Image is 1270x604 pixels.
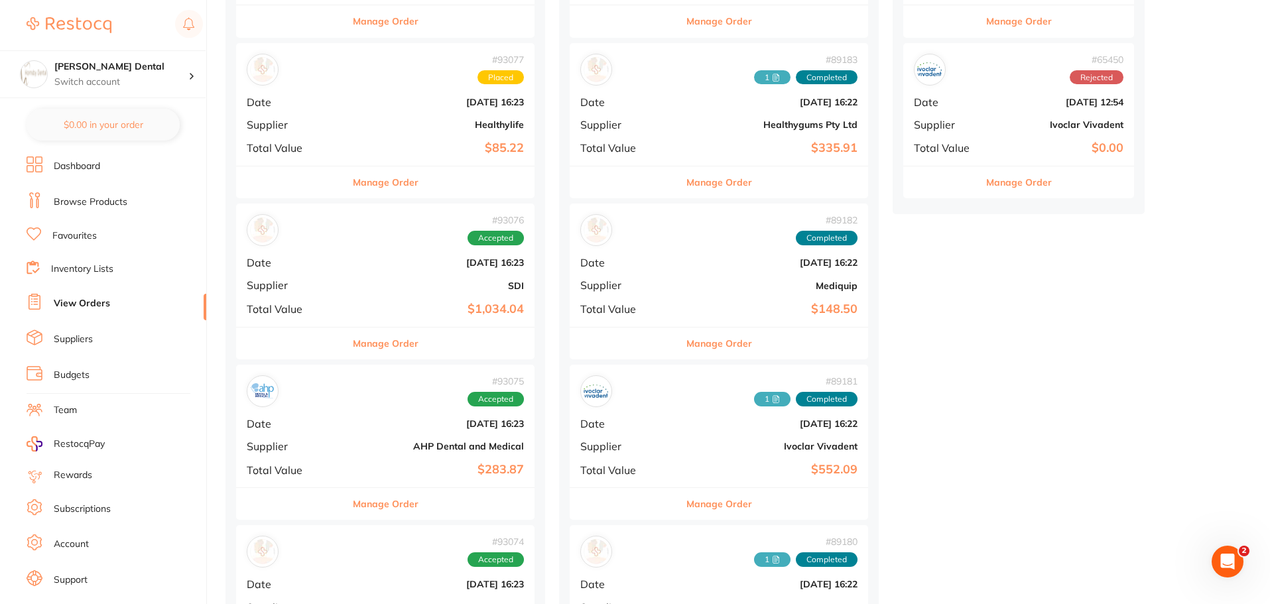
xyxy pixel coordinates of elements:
span: Total Value [580,303,669,315]
b: $552.09 [680,463,857,477]
img: Restocq Logo [27,17,111,33]
span: Date [247,96,336,108]
div: AHP Dental and Medical#93075AcceptedDate[DATE] 16:23SupplierAHP Dental and MedicalTotal Value$283... [236,365,535,520]
span: # 89183 [754,54,857,65]
a: Rewards [54,469,92,482]
span: Completed [796,552,857,567]
a: RestocqPay [27,436,105,452]
span: Date [247,418,336,430]
img: Healthygums Pty Ltd [584,57,609,82]
span: Supplier [580,119,669,131]
b: [DATE] 16:23 [346,579,524,589]
a: Dashboard [54,160,100,173]
span: Accepted [468,392,524,406]
b: SDI [346,280,524,291]
a: View Orders [54,297,110,310]
button: $0.00 in your order [27,109,180,141]
a: Team [54,404,77,417]
b: $335.91 [680,141,857,155]
b: [DATE] 12:54 [991,97,1123,107]
span: Received [754,70,791,85]
span: Completed [796,70,857,85]
span: # 65450 [1070,54,1123,65]
span: Total Value [247,303,336,315]
span: Supplier [580,440,669,452]
b: Healthygums Pty Ltd [680,119,857,130]
span: Supplier [247,279,336,291]
b: [DATE] 16:22 [680,257,857,268]
b: $148.50 [680,302,857,316]
span: Date [247,578,336,590]
span: Supplier [914,119,980,131]
button: Manage Order [686,328,752,359]
a: Browse Products [54,196,127,209]
b: Mediquip [680,280,857,291]
span: Supplier [247,119,336,131]
span: Completed [796,392,857,406]
img: RestocqPay [27,436,42,452]
span: Received [754,392,791,406]
img: SDI [250,217,275,243]
span: Date [580,96,669,108]
span: Total Value [580,142,669,154]
img: Hornsby Dental [21,61,47,88]
img: Mediquip [584,217,609,243]
b: Ivoclar Vivadent [991,119,1123,130]
button: Manage Order [353,488,418,520]
img: Henry Schein Halas [250,539,275,564]
span: RestocqPay [54,438,105,451]
b: Healthylife [346,119,524,130]
a: Restocq Logo [27,10,111,40]
b: $1,034.04 [346,302,524,316]
img: SDI [584,539,609,564]
b: AHP Dental and Medical [346,441,524,452]
img: Healthylife [250,57,275,82]
button: Manage Order [686,166,752,198]
b: [DATE] 16:22 [680,97,857,107]
span: Date [914,96,980,108]
span: # 93076 [468,215,524,225]
span: Accepted [468,552,524,567]
button: Manage Order [686,5,752,37]
div: SDI#93076AcceptedDate[DATE] 16:23SupplierSDITotal Value$1,034.04Manage Order [236,204,535,359]
span: Supplier [247,440,336,452]
b: [DATE] 16:22 [680,418,857,429]
span: 2 [1239,546,1249,556]
a: Account [54,538,89,551]
button: Manage Order [986,5,1052,37]
span: Date [247,257,336,269]
span: Date [580,418,669,430]
span: # 93074 [468,536,524,547]
span: Date [580,578,669,590]
span: Completed [796,231,857,245]
span: # 89182 [796,215,857,225]
span: Total Value [580,464,669,476]
b: $85.22 [346,141,524,155]
span: Rejected [1070,70,1123,85]
span: Total Value [247,464,336,476]
img: Ivoclar Vivadent [584,379,609,404]
span: # 93075 [468,376,524,387]
div: Healthylife #93077PlacedDate[DATE] 16:23SupplierHealthylifeTotal Value$85.22Manage Order [236,43,535,199]
p: Switch account [54,76,188,89]
span: Date [580,257,669,269]
a: Favourites [52,229,97,243]
span: Total Value [247,142,336,154]
b: $283.87 [346,463,524,477]
h4: Hornsby Dental [54,60,188,74]
button: Manage Order [986,166,1052,198]
a: Inventory Lists [51,263,113,276]
span: Accepted [468,231,524,245]
iframe: Intercom live chat [1212,546,1243,577]
b: Ivoclar Vivadent [680,441,857,452]
a: Support [54,574,88,587]
b: [DATE] 16:22 [680,579,857,589]
b: [DATE] 16:23 [346,97,524,107]
button: Manage Order [353,328,418,359]
span: # 93077 [477,54,524,65]
img: Ivoclar Vivadent [917,57,942,82]
b: $0.00 [991,141,1123,155]
b: [DATE] 16:23 [346,418,524,429]
button: Manage Order [353,5,418,37]
span: # 89181 [754,376,857,387]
